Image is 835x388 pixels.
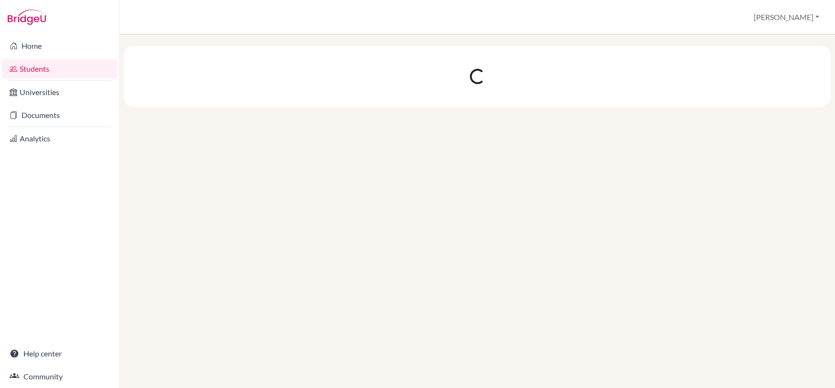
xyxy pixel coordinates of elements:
[2,106,117,125] a: Documents
[2,83,117,102] a: Universities
[2,344,117,363] a: Help center
[2,36,117,55] a: Home
[2,129,117,148] a: Analytics
[2,367,117,386] a: Community
[2,59,117,78] a: Students
[8,10,46,25] img: Bridge-U
[749,8,824,26] button: [PERSON_NAME]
